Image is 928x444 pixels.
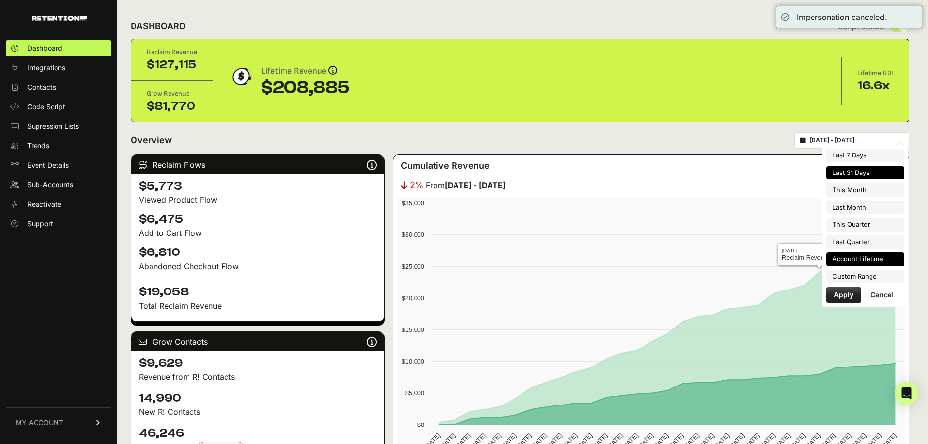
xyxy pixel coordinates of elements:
span: Reactivate [27,199,61,209]
a: Reactivate [6,196,111,212]
li: Last 31 Days [826,166,904,180]
li: Account Lifetime [826,252,904,266]
div: Viewed Product Flow [139,194,377,206]
div: Grow Revenue [147,89,197,98]
span: Support [27,219,53,229]
span: Dashboard [27,43,62,53]
div: Abandoned Checkout Flow [139,260,377,272]
a: Integrations [6,60,111,76]
h4: 46,246 [139,425,377,441]
div: Open Intercom Messenger [895,382,918,405]
div: Lifetime Revenue [261,64,350,78]
div: $208,885 [261,78,350,97]
div: 16.6x [857,78,893,94]
h2: Overview [131,134,172,147]
h4: 14,990 [139,390,377,406]
button: Apply [826,287,861,303]
text: $15,000 [402,326,424,333]
div: $81,770 [147,98,197,114]
div: Reclaim Flows [131,155,384,174]
img: dollar-coin-05c43ed7efb7bc0c12610022525b4bbbb207c7efeef5aecc26f025e68dcafac9.png [229,64,253,89]
text: $20,000 [402,294,424,302]
span: Event Details [27,160,69,170]
div: Impersonation canceled. [797,11,887,23]
span: Supression Lists [27,121,79,131]
a: Sub-Accounts [6,177,111,193]
h4: $19,058 [139,278,377,300]
p: Revenue from R! Contacts [139,371,377,383]
text: $5,000 [405,389,424,397]
text: $30,000 [402,231,424,238]
span: MY ACCOUNT [16,418,63,427]
div: Add to Cart Flow [139,227,377,239]
a: Contacts [6,79,111,95]
a: Supression Lists [6,118,111,134]
img: Retention.com [32,16,87,21]
span: Code Script [27,102,65,112]
a: Event Details [6,157,111,173]
h4: $5,773 [139,178,377,194]
a: Code Script [6,99,111,115]
p: Total Reclaim Revenue [139,300,377,311]
span: Trends [27,141,49,151]
h3: Cumulative Revenue [401,159,490,173]
h2: DASHBOARD [131,19,186,33]
span: From [426,179,506,191]
text: $10,000 [402,358,424,365]
p: New R! Contacts [139,406,377,418]
a: Trends [6,138,111,154]
a: Support [6,216,111,232]
div: $127,115 [147,57,197,73]
span: 2% [410,178,424,192]
div: Lifetime ROI [857,68,893,78]
button: Cancel [863,287,901,303]
a: MY ACCOUNT [6,407,111,437]
span: Contacts [27,82,56,92]
h4: $6,810 [139,245,377,260]
text: $25,000 [402,263,424,270]
strong: [DATE] - [DATE] [445,180,506,190]
span: Integrations [27,63,65,73]
div: Grow Contacts [131,332,384,351]
li: Last Quarter [826,235,904,249]
li: Last 7 Days [826,149,904,162]
text: $35,000 [402,199,424,207]
li: This Month [826,183,904,197]
li: Last Month [826,201,904,214]
text: $0 [417,421,424,428]
li: Custom Range [826,270,904,284]
li: This Quarter [826,218,904,232]
span: Sub-Accounts [27,180,73,190]
div: Reclaim Revenue [147,47,197,57]
a: Dashboard [6,40,111,56]
h4: $6,475 [139,212,377,227]
h4: $9,629 [139,355,377,371]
